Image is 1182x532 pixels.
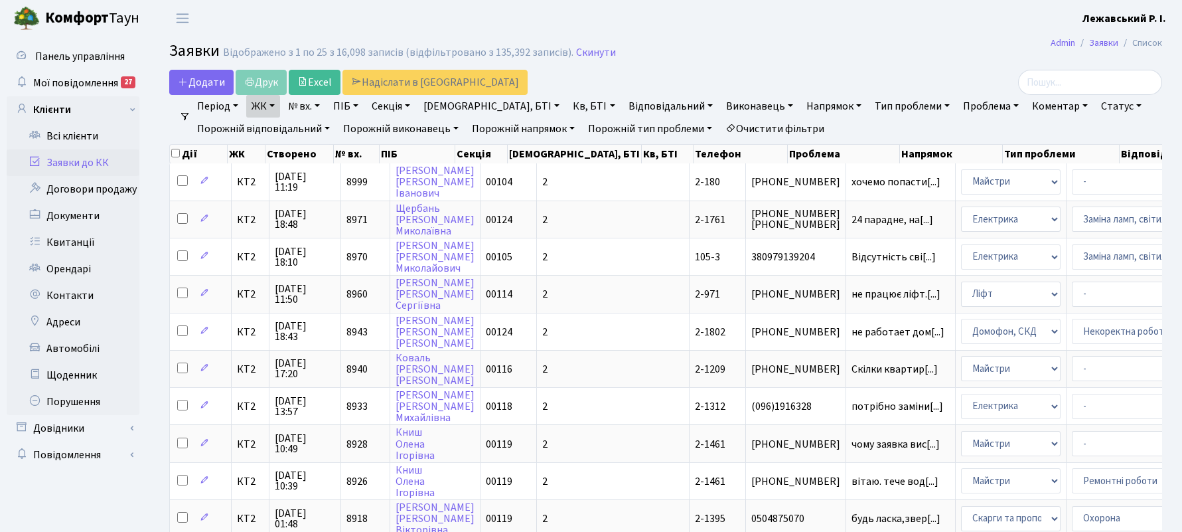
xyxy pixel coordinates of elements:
[508,145,642,163] th: [DEMOGRAPHIC_DATA], БТІ
[396,201,475,238] a: Щербань[PERSON_NAME]Миколаївна
[366,95,415,118] a: Секція
[583,118,717,140] a: Порожній тип проблеми
[346,362,368,377] span: 8940
[851,437,940,452] span: чому заявка вис[...]
[7,362,139,389] a: Щоденник
[486,213,512,227] span: 00124
[542,399,548,414] span: 2
[275,246,335,268] span: [DATE] 18:10
[346,325,368,339] span: 8943
[1027,95,1093,118] a: Коментар
[751,327,840,337] span: [PHONE_NUMBER]
[851,250,936,264] span: Відсутність сві[...]
[7,229,139,256] a: Квитанції
[237,327,263,337] span: КТ2
[228,145,265,163] th: ЖК
[695,474,725,489] span: 2-1461
[170,145,228,163] th: Дії
[851,325,944,339] span: не работает дом[...]
[396,426,435,463] a: КнишОленаІгорівна
[396,276,475,313] a: [PERSON_NAME][PERSON_NAME]Сергіївна
[623,95,718,118] a: Відповідальний
[346,287,368,302] span: 8960
[1003,145,1120,163] th: Тип проблеми
[45,7,139,30] span: Таун
[542,437,548,452] span: 2
[396,238,475,276] a: [PERSON_NAME][PERSON_NAME]Миколайович
[169,70,234,95] a: Додати
[275,171,335,193] span: [DATE] 11:19
[467,118,580,140] a: Порожній напрямок
[396,351,475,388] a: Коваль[PERSON_NAME][PERSON_NAME]
[542,474,548,489] span: 2
[275,396,335,417] span: [DATE] 13:57
[695,399,725,414] span: 2-1312
[192,95,244,118] a: Період
[346,474,368,489] span: 8926
[346,213,368,227] span: 8971
[380,145,455,163] th: ПІБ
[275,508,335,529] span: [DATE] 01:48
[542,250,548,264] span: 2
[455,145,508,163] th: Секція
[851,213,933,227] span: 24 парадне, на[...]
[751,364,840,375] span: [PHONE_NUMBER]
[851,511,940,526] span: будь ласка,звер[...]
[695,325,725,339] span: 2-1802
[851,474,938,489] span: вітаю. тече вод[...]
[1018,70,1162,95] input: Пошук...
[7,335,139,362] a: Автомобілі
[346,511,368,526] span: 8918
[178,75,225,90] span: Додати
[542,325,548,339] span: 2
[237,439,263,450] span: КТ2
[486,325,512,339] span: 00124
[486,287,512,302] span: 00114
[695,213,725,227] span: 2-1761
[246,95,280,118] a: ЖК
[486,437,512,452] span: 00119
[751,439,840,450] span: [PHONE_NUMBER]
[237,289,263,300] span: КТ2
[721,95,798,118] a: Виконавець
[13,5,40,32] img: logo.png
[396,163,475,201] a: [PERSON_NAME][PERSON_NAME]Іванович
[223,46,573,59] div: Відображено з 1 по 25 з 16,098 записів (відфільтровано з 135,392 записів).
[283,95,325,118] a: № вх.
[486,250,512,264] span: 00105
[237,215,263,225] span: КТ2
[7,203,139,229] a: Документи
[542,287,548,302] span: 2
[346,250,368,264] span: 8970
[869,95,955,118] a: Тип проблеми
[7,415,139,442] a: Довідники
[958,95,1024,118] a: Проблема
[346,399,368,414] span: 8933
[237,364,263,375] span: КТ2
[695,175,720,189] span: 2-180
[7,96,139,123] a: Клієнти
[7,256,139,282] a: Орендарі
[720,118,830,140] a: Очистити фільтри
[346,437,368,452] span: 8928
[7,70,139,96] a: Мої повідомлення27
[695,287,720,302] span: 2-971
[486,511,512,526] span: 00119
[7,149,139,176] a: Заявки до КК
[1096,95,1147,118] a: Статус
[642,145,694,163] th: Кв, БТІ
[346,175,368,189] span: 8999
[338,118,464,140] a: Порожній виконавець
[237,513,263,524] span: КТ2
[169,39,220,62] span: Заявки
[486,175,512,189] span: 00104
[192,118,335,140] a: Порожній відповідальний
[542,213,548,227] span: 2
[275,433,335,454] span: [DATE] 10:49
[851,175,940,189] span: хочемо попасти[...]
[751,401,840,412] span: (096)1916328
[121,76,135,88] div: 27
[751,513,840,524] span: 0504875070
[542,511,548,526] span: 2
[1089,36,1118,50] a: Заявки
